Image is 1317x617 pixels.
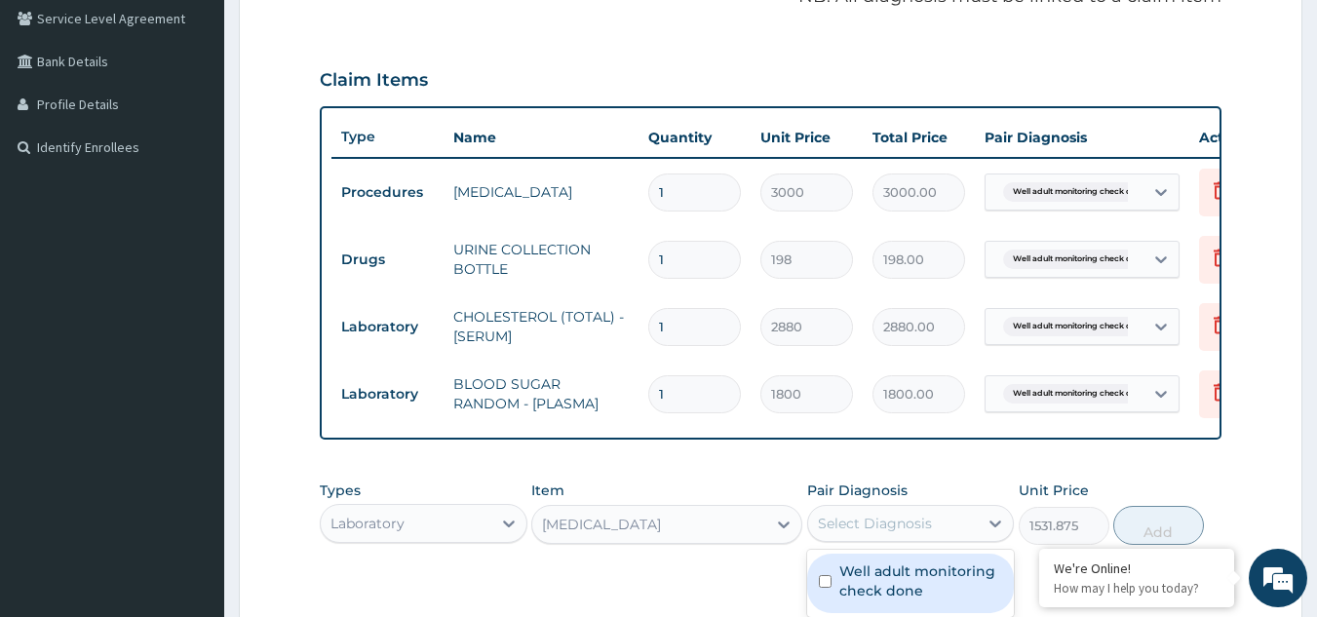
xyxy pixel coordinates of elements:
[320,482,361,499] label: Types
[331,174,444,211] td: Procedures
[1054,580,1220,597] p: How may I help you today?
[320,10,367,57] div: Minimize live chat window
[444,118,639,157] th: Name
[1113,506,1204,545] button: Add
[331,376,444,412] td: Laboratory
[320,70,428,92] h3: Claim Items
[839,561,1003,600] label: Well adult monitoring check done
[444,297,639,356] td: CHOLESTEROL (TOTAL) - [SERUM]
[36,97,79,146] img: d_794563401_company_1708531726252_794563401
[444,230,639,289] td: URINE COLLECTION BOTTLE
[1003,384,1152,404] span: Well adult monitoring check do...
[113,184,269,381] span: We're online!
[1189,118,1287,157] th: Actions
[807,481,908,500] label: Pair Diagnosis
[10,410,371,479] textarea: Type your message and hit 'Enter'
[1003,182,1152,202] span: Well adult monitoring check do...
[818,514,932,533] div: Select Diagnosis
[444,173,639,212] td: [MEDICAL_DATA]
[542,515,661,534] div: [MEDICAL_DATA]
[331,119,444,155] th: Type
[1054,559,1220,577] div: We're Online!
[751,118,863,157] th: Unit Price
[444,365,639,423] td: BLOOD SUGAR RANDOM - [PLASMA]
[330,514,405,533] div: Laboratory
[1019,481,1089,500] label: Unit Price
[1003,250,1152,269] span: Well adult monitoring check do...
[1003,317,1152,336] span: Well adult monitoring check do...
[101,109,328,135] div: Chat with us now
[531,481,564,500] label: Item
[639,118,751,157] th: Quantity
[975,118,1189,157] th: Pair Diagnosis
[331,309,444,345] td: Laboratory
[863,118,975,157] th: Total Price
[331,242,444,278] td: Drugs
